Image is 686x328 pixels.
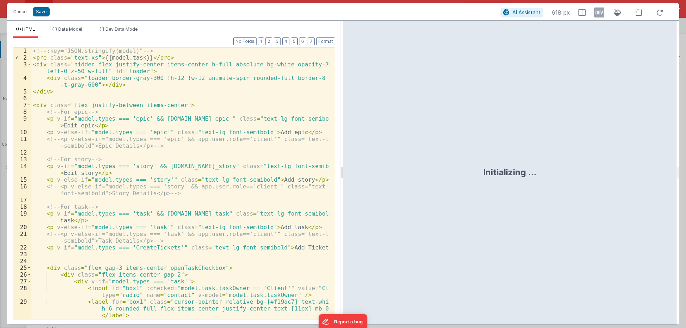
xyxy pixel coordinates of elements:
button: 7 [308,37,315,45]
div: 6 [13,95,31,102]
div: 20 [13,224,31,231]
button: 2 [265,37,272,45]
button: 6 [299,37,306,45]
div: 25 [13,264,31,271]
div: Initializing ... [483,167,537,178]
div: 26 [13,271,31,278]
button: 3 [274,37,281,45]
button: 1 [258,37,264,45]
div: 28 [13,285,31,298]
div: 14 [13,163,31,176]
span: HTML [22,26,35,32]
div: 2 [13,54,31,61]
div: 8 [13,109,31,115]
div: 29 [13,298,31,319]
div: 17 [13,197,31,203]
span: AI Assistant [512,9,541,15]
button: 4 [282,37,289,45]
div: 9 [13,115,31,129]
div: 22 [13,244,31,251]
span: Data Model [58,26,82,32]
div: 27 [13,278,31,285]
div: 5 [13,88,31,95]
div: 11 [13,136,31,149]
div: 1 [13,47,31,54]
button: 5 [291,37,298,45]
div: 15 [13,176,31,183]
span: 618 px [552,8,570,17]
button: Save [33,7,50,16]
div: 24 [13,258,31,264]
div: 12 [13,149,31,156]
div: 30 [13,319,31,326]
div: 18 [13,203,31,210]
div: 23 [13,251,31,258]
button: No Folds [233,37,257,45]
div: 16 [13,183,31,197]
div: 4 [13,75,31,88]
button: Format [316,37,335,45]
div: 21 [13,231,31,244]
div: 19 [13,210,31,224]
button: Cancel [10,7,31,17]
button: AI Assistant [501,8,543,17]
span: Dev Data Model [105,26,139,32]
div: 10 [13,129,31,136]
div: 7 [13,102,31,109]
div: 13 [13,156,31,163]
div: 3 [13,61,31,75]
